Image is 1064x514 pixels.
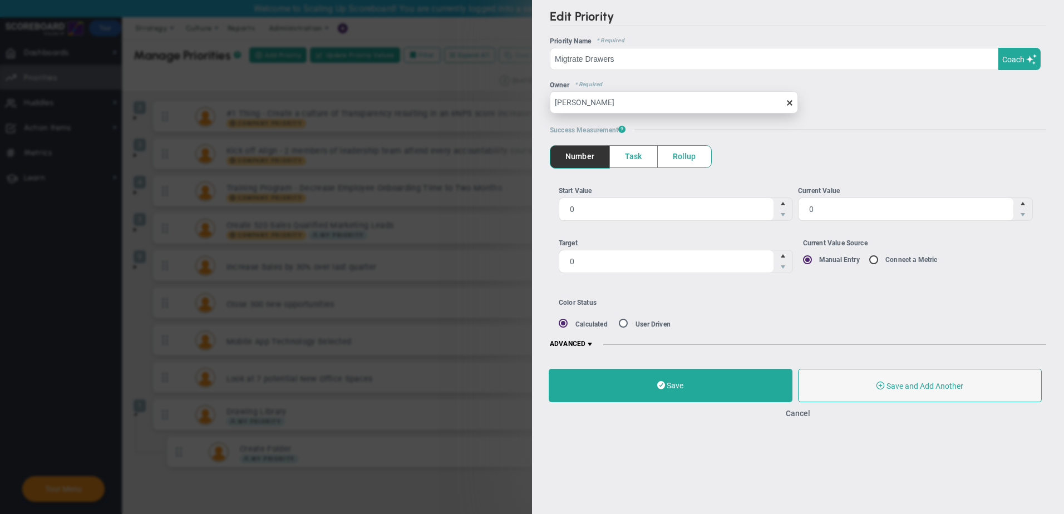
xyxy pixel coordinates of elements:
span: Decrease value [1013,209,1032,220]
input: Target [559,250,774,273]
div: Priority Name [550,37,1046,45]
button: Coach [998,48,1041,70]
span: Save and Add Another [886,382,963,391]
h2: Edit Priority [550,9,1046,26]
div: Color Status [559,299,851,307]
span: Decrease value [774,261,792,273]
label: User Driven [636,320,671,328]
label: Connect a Metric [885,256,938,264]
span: Increase value [1013,198,1032,209]
span: * Required [591,37,624,45]
div: Owner [550,81,1046,89]
span: Coach [1002,55,1024,64]
span: clear [798,97,807,107]
span: Task [610,146,657,167]
label: Calculated [575,320,608,328]
span: Number [550,146,609,167]
span: Rollup [658,146,711,167]
span: * Required [569,81,603,89]
input: Start Value [559,198,774,220]
span: Increase value [774,250,792,261]
span: Save [667,381,683,390]
span: Increase value [774,198,792,209]
span: Success Measurement [550,125,625,134]
div: Start Value [559,186,794,196]
div: Current Value [798,186,1033,196]
input: Current Value [799,198,1013,220]
button: Cancel [786,409,810,418]
button: Save and Add Another [798,369,1042,402]
input: Search or Invite Team Members [550,91,798,113]
button: Save [549,369,792,402]
label: Manual Entry [819,256,860,264]
div: Current Value Source [803,238,1038,249]
span: Decrease value [774,209,792,220]
div: Target [559,238,794,249]
span: ADVANCED [550,340,594,349]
